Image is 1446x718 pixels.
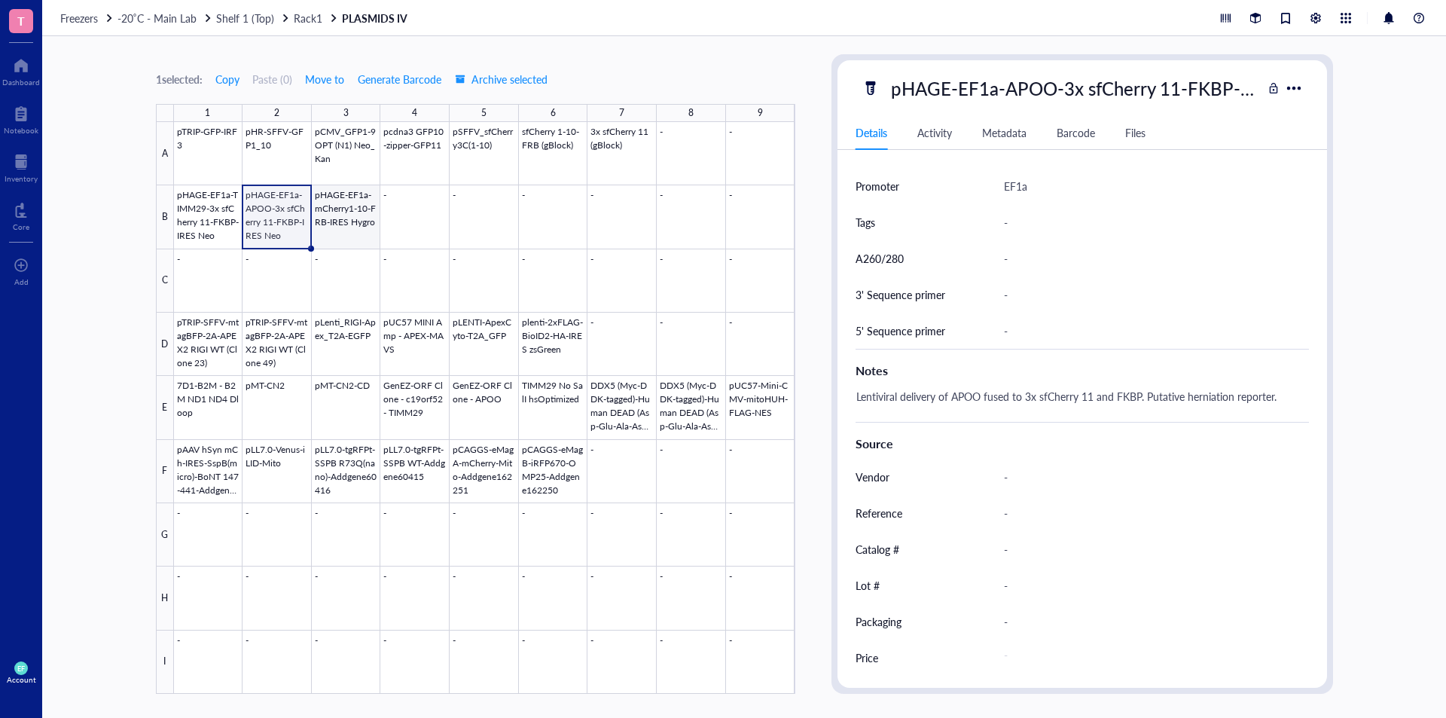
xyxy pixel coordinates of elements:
span: T [17,11,25,30]
div: Notebook [4,126,38,135]
button: Archive selected [454,67,548,91]
div: Files [1125,124,1146,141]
div: Price [856,649,878,666]
div: A [156,122,174,185]
span: Shelf 1 (Top) [216,11,274,26]
div: A260/280 [856,250,904,267]
button: Copy [215,67,240,91]
div: - [997,461,1303,493]
div: 6 [551,103,556,123]
div: G [156,503,174,567]
div: B [156,185,174,249]
div: 3 [343,103,349,123]
div: Lot # [856,577,880,594]
div: F [156,440,174,503]
div: Barcode [1057,124,1095,141]
div: Dashboard [2,78,40,87]
div: pHAGE-EF1a-APOO-3x sfCherry 11-FKBP-IRES Neo [884,72,1262,104]
button: Paste (0) [252,67,292,91]
div: Reference [856,505,902,521]
div: 5 [481,103,487,123]
div: Lentiviral delivery of APOO fused to 3x sfCherry 11 and FKBP. Putative herniation reporter. [850,386,1303,422]
div: Packaging [856,613,901,630]
div: EF1a [997,170,1303,202]
div: - [997,644,1297,671]
a: -20˚C - Main Lab [117,11,213,25]
button: Move to [304,67,345,91]
div: - [997,570,1303,601]
span: EF [17,665,26,673]
div: Catalog # [856,541,899,558]
a: Notebook [4,102,38,135]
div: Metadata [982,124,1027,141]
div: 9 [758,103,763,123]
div: Core [13,222,29,231]
div: - [997,533,1303,565]
span: Freezers [60,11,98,26]
span: Copy [215,73,239,85]
div: 8 [688,103,694,123]
div: 1 selected: [156,71,203,87]
div: - [997,606,1303,637]
a: Freezers [60,11,114,25]
div: 2 [274,103,279,123]
div: Account [7,675,36,684]
div: I [156,631,174,694]
div: Tags [856,214,875,231]
button: Generate Barcode [357,67,442,91]
a: Shelf 1 (Top)Rack1 [216,11,339,25]
div: 5' Sequence primer [856,322,945,339]
div: 1 [205,103,210,123]
div: 4 [412,103,417,123]
a: Dashboard [2,53,40,87]
span: Rack1 [294,11,322,26]
div: 7 [619,103,624,123]
div: Vendor [856,469,889,485]
div: Source [856,435,1309,453]
div: Add [14,277,29,286]
span: Archive selected [455,73,548,85]
div: Promoter [856,178,899,194]
a: Inventory [5,150,38,183]
div: D [156,313,174,376]
div: - [997,315,1303,347]
div: - [997,279,1303,310]
div: Activity [917,124,952,141]
a: Core [13,198,29,231]
div: C [156,249,174,313]
div: - [997,206,1303,238]
div: Notes [856,362,1309,380]
a: PLASMIDS IV [342,11,410,25]
span: -20˚C - Main Lab [117,11,197,26]
div: E [156,376,174,439]
div: - [997,497,1303,529]
div: Inventory [5,174,38,183]
div: Details [856,124,887,141]
span: Move to [305,73,344,85]
div: - [997,243,1303,274]
span: Generate Barcode [358,73,441,85]
div: 3' Sequence primer [856,286,945,303]
div: H [156,567,174,630]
